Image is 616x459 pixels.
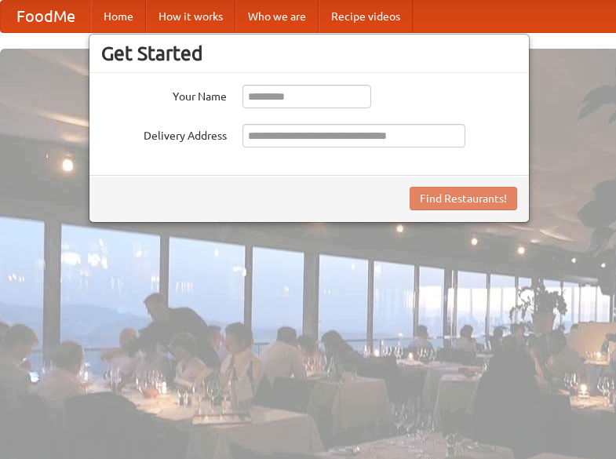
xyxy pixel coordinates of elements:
[101,124,227,144] label: Delivery Address
[319,1,413,32] a: Recipe videos
[1,1,91,32] a: FoodMe
[101,85,227,104] label: Your Name
[146,1,235,32] a: How it works
[91,1,146,32] a: Home
[101,42,517,65] h3: Get Started
[235,1,319,32] a: Who we are
[410,187,517,210] button: Find Restaurants!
